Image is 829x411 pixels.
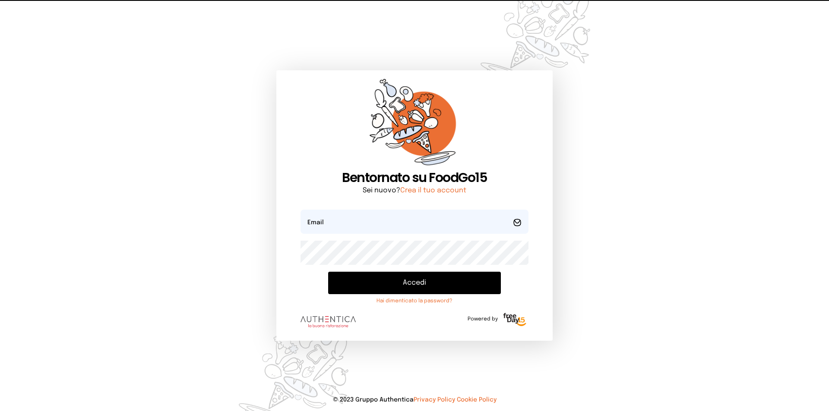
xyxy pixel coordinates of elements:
p: Sei nuovo? [301,185,528,196]
a: Hai dimenticato la password? [328,298,501,304]
img: sticker-orange.65babaf.png [370,79,459,170]
img: logo-freeday.3e08031.png [501,311,528,329]
a: Cookie Policy [457,397,497,403]
img: logo.8f33a47.png [301,316,356,327]
button: Accedi [328,272,501,294]
span: Powered by [468,316,498,323]
h1: Bentornato su FoodGo15 [301,170,528,185]
a: Privacy Policy [414,397,455,403]
p: © 2023 Gruppo Authentica [14,395,815,404]
a: Crea il tuo account [400,187,466,194]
